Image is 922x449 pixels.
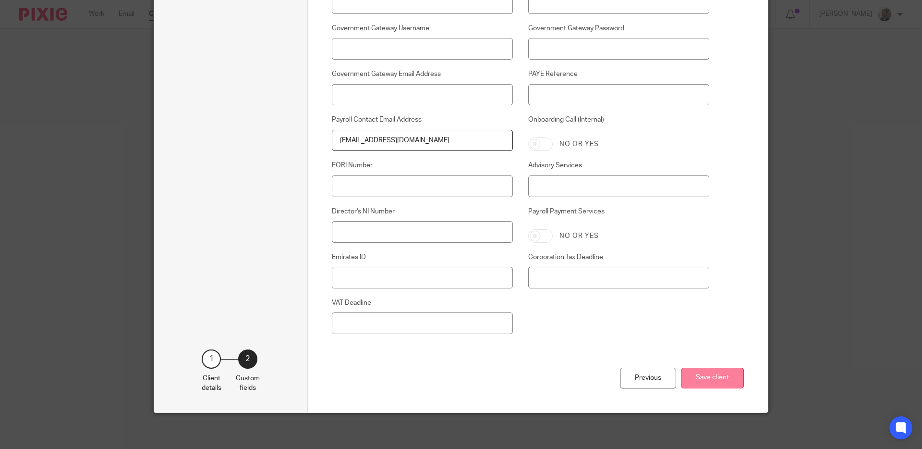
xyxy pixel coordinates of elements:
label: Government Gateway Password [528,24,710,33]
p: Custom fields [236,374,260,393]
label: Advisory Services [528,161,710,170]
label: Onboarding Call (Internal) [528,115,710,130]
label: Government Gateway Username [332,24,513,33]
p: Client details [202,374,221,393]
label: No or yes [559,139,599,149]
button: Save client [681,368,744,388]
label: Payroll Payment Services [528,207,710,222]
label: Emirates ID [332,252,513,262]
div: 1 [202,349,221,369]
label: EORI Number [332,161,513,170]
label: Director's NI Number [332,207,513,216]
div: Previous [620,368,676,388]
label: PAYE Reference [528,69,710,79]
label: Corporation Tax Deadline [528,252,710,262]
label: Payroll Contact Email Address [332,115,513,125]
label: No or yes [559,231,599,241]
div: 2 [238,349,257,369]
label: Government Gateway Email Address [332,69,513,79]
label: VAT Deadline [332,298,513,308]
